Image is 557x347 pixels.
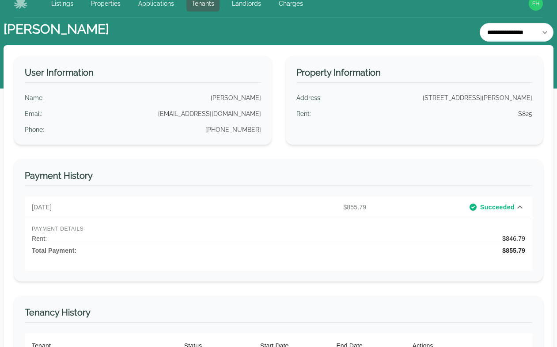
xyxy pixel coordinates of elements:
div: Name : [25,93,44,102]
div: [PHONE_NUMBER] [205,125,261,134]
p: [DATE] [32,203,201,212]
div: [EMAIL_ADDRESS][DOMAIN_NAME] [158,109,261,118]
p: Total Payment: [32,246,76,255]
h3: User Information [25,66,261,83]
h1: [PERSON_NAME] [4,21,109,42]
div: [DATE]$855.79Succeeded [25,197,532,218]
div: [PERSON_NAME] [211,93,261,102]
span: PAYMENT DETAILS [32,225,525,232]
div: [STREET_ADDRESS][PERSON_NAME] [423,93,532,102]
p: $855.79 [201,203,370,212]
span: Succeeded [480,203,515,212]
div: Rent : [296,109,311,118]
h3: Payment History [25,170,532,186]
div: [DATE]$855.79Succeeded [25,218,532,271]
div: Email : [25,109,42,118]
h3: Tenancy History [25,306,532,323]
p: $846.79 [502,234,525,243]
p: Rent : [32,234,47,243]
h3: Property Information [296,66,533,83]
div: Phone : [25,125,44,134]
p: $855.79 [502,246,525,255]
div: $825 [518,109,532,118]
div: Address : [296,93,322,102]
